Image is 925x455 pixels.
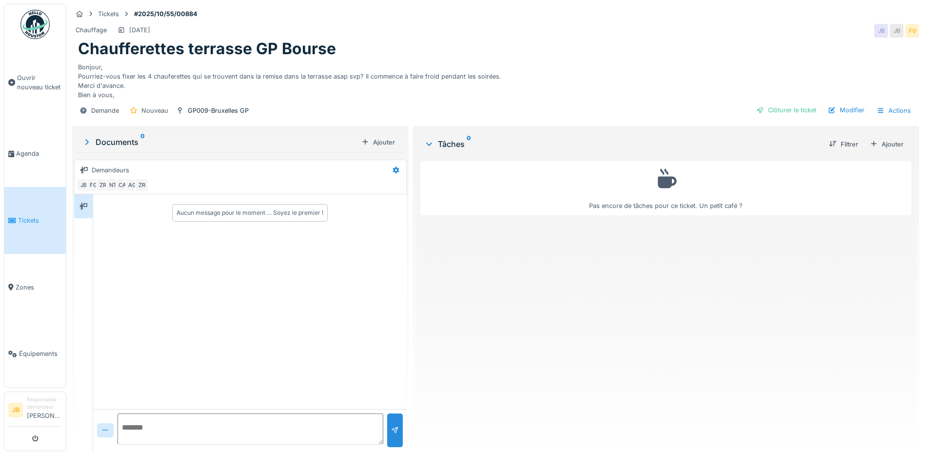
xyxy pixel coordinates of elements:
li: JB [8,403,23,417]
div: CA [116,178,129,192]
div: Demande [91,106,119,115]
div: JB [77,178,90,192]
span: Zones [16,283,62,292]
div: AG [125,178,139,192]
div: [DATE] [129,25,150,35]
div: Tickets [98,9,119,19]
div: Demandeurs [92,165,129,175]
div: Ajouter [357,136,399,149]
span: Équipements [19,349,62,358]
div: ZR [135,178,149,192]
a: Agenda [4,121,66,187]
sup: 0 [140,136,145,148]
div: Ajouter [866,138,907,151]
div: Tâches [424,138,821,150]
div: Actions [872,103,915,118]
a: Tickets [4,187,66,254]
li: [PERSON_NAME] [27,396,62,424]
div: JB [874,24,888,38]
div: FG [905,24,919,38]
a: Ouvrir nouveau ticket [4,44,66,121]
div: Aucun message pour le moment … Soyez le premier ! [177,208,323,217]
div: Clôturer le ticket [752,103,820,117]
div: Modifier [824,103,868,117]
sup: 0 [467,138,471,150]
div: Responsable demandeur [27,396,62,411]
div: Filtrer [825,138,862,151]
div: GP009-Bruxelles GP [188,106,249,115]
span: Agenda [16,149,62,158]
div: FG [86,178,100,192]
a: Zones [4,254,66,321]
h1: Chaufferettes terrasse GP Bourse [78,40,336,58]
a: Équipements [4,320,66,387]
span: Tickets [18,216,62,225]
div: ZR [96,178,110,192]
a: JB Responsable demandeur[PERSON_NAME] [8,396,62,427]
strong: #2025/10/55/00884 [130,9,201,19]
div: Pas encore de tâches pour ce ticket. Un petit café ? [427,165,905,211]
div: NT [106,178,119,192]
span: Ouvrir nouveau ticket [17,73,62,92]
div: Chauffage [76,25,107,35]
img: Badge_color-CXgf-gQk.svg [20,10,50,39]
div: JB [890,24,904,38]
div: Bonjour, Pourriez-vous fixer les 4 chauferettes qui se trouvent dans la remise dans la terrasse a... [78,59,913,100]
div: Nouveau [141,106,168,115]
div: Documents [82,136,357,148]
